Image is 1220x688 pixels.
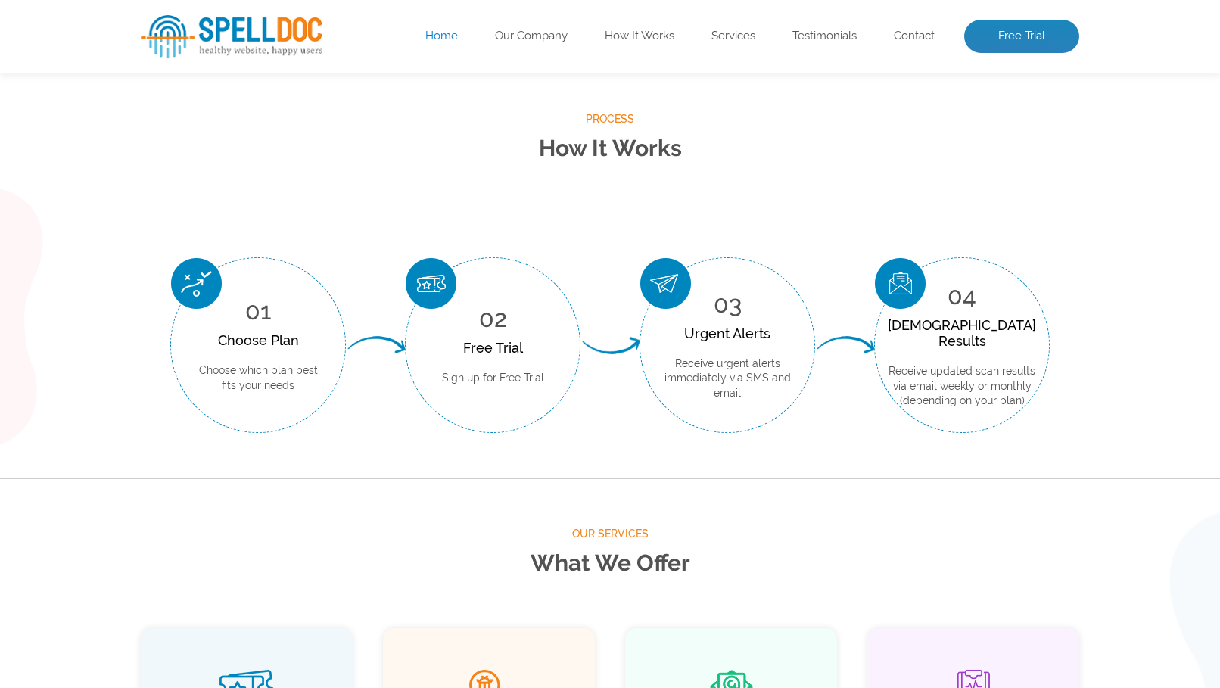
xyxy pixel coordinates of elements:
img: Free Webiste Analysis [708,87,1010,101]
span: Process [141,110,1079,129]
img: Free Webiste Analysis [704,49,1079,307]
p: Receive urgent alerts immediately via SMS and email [663,356,792,401]
img: SpellDoc [141,15,322,58]
span: 02 [479,304,507,332]
a: Home [425,29,458,44]
input: Enter Your URL [141,189,557,230]
img: Scan Result [875,258,926,309]
span: 04 [948,282,976,310]
button: Scan Website [141,245,275,283]
a: Contact [894,29,935,44]
h2: How It Works [141,129,1079,169]
div: [DEMOGRAPHIC_DATA] Results [888,317,1036,349]
p: Sign up for Free Trial [442,371,544,386]
a: Our Company [495,29,568,44]
a: How It Works [605,29,674,44]
a: Services [711,29,755,44]
div: Choose Plan [194,332,322,348]
img: Free Trial [406,258,456,309]
div: Free Trial [442,340,544,356]
span: 01 [245,297,271,325]
img: Choose Plan [171,258,222,309]
a: Testimonials [792,29,857,44]
h2: What We Offer [141,543,1079,584]
div: Urgent Alerts [663,325,792,341]
span: 03 [714,290,742,318]
p: Receive updated scan results via email weekly or monthly (depending on your plan) [888,364,1036,409]
span: Our Services [141,525,1079,543]
p: Choose which plan best fits your needs [194,363,322,393]
img: Urgent Alerts [640,258,691,309]
h1: Website Analysis [141,61,681,114]
a: Free Trial [964,20,1079,53]
span: Free [141,61,235,114]
p: Enter your website’s URL to see spelling mistakes, broken links and more [141,129,681,178]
